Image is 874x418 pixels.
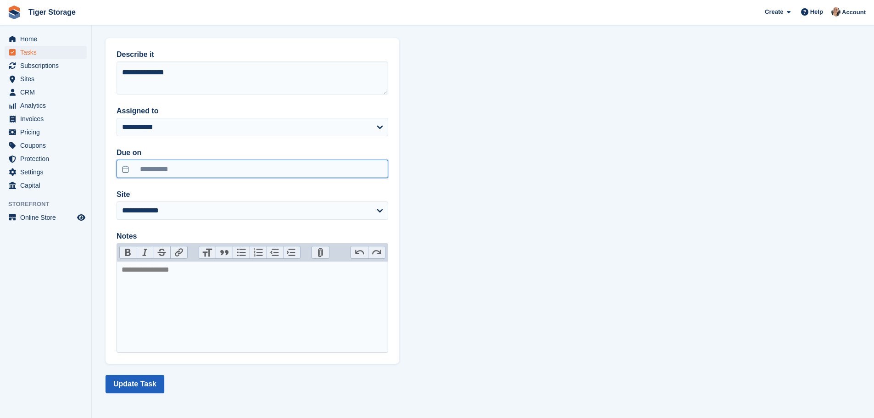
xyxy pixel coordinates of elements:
label: Assigned to [117,106,388,117]
span: Protection [20,152,75,165]
span: Settings [20,166,75,178]
button: Update Task [106,375,164,393]
a: menu [5,33,87,45]
label: Due on [117,147,388,158]
a: menu [5,59,87,72]
button: Numbers [250,246,267,258]
label: Describe it [117,49,388,60]
span: Create [765,7,783,17]
button: Quote [216,246,233,258]
span: Storefront [8,200,91,209]
button: Bold [120,246,137,258]
button: Undo [351,246,368,258]
span: CRM [20,86,75,99]
button: Italic [137,246,154,258]
a: Preview store [76,212,87,223]
button: Redo [368,246,385,258]
span: Subscriptions [20,59,75,72]
img: stora-icon-8386f47178a22dfd0bd8f6a31ec36ba5ce8667c1dd55bd0f319d3a0aa187defe.svg [7,6,21,19]
label: Site [117,189,388,200]
label: Notes [117,231,388,242]
button: Link [170,246,187,258]
button: Heading [199,246,216,258]
a: menu [5,166,87,178]
a: Tiger Storage [25,5,79,20]
span: Capital [20,179,75,192]
span: Coupons [20,139,75,152]
a: menu [5,99,87,112]
button: Strikethrough [154,246,171,258]
a: menu [5,179,87,192]
button: Increase Level [284,246,301,258]
span: Account [842,8,866,17]
span: Tasks [20,46,75,59]
a: menu [5,152,87,165]
span: Online Store [20,211,75,224]
span: Pricing [20,126,75,139]
a: menu [5,139,87,152]
a: menu [5,72,87,85]
a: menu [5,112,87,125]
span: Analytics [20,99,75,112]
span: Home [20,33,75,45]
a: menu [5,126,87,139]
a: menu [5,46,87,59]
a: menu [5,86,87,99]
button: Bullets [233,246,250,258]
span: Help [810,7,823,17]
span: Sites [20,72,75,85]
button: Attach Files [312,246,329,258]
span: Invoices [20,112,75,125]
img: Becky Martin [831,7,841,17]
a: menu [5,211,87,224]
button: Decrease Level [267,246,284,258]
